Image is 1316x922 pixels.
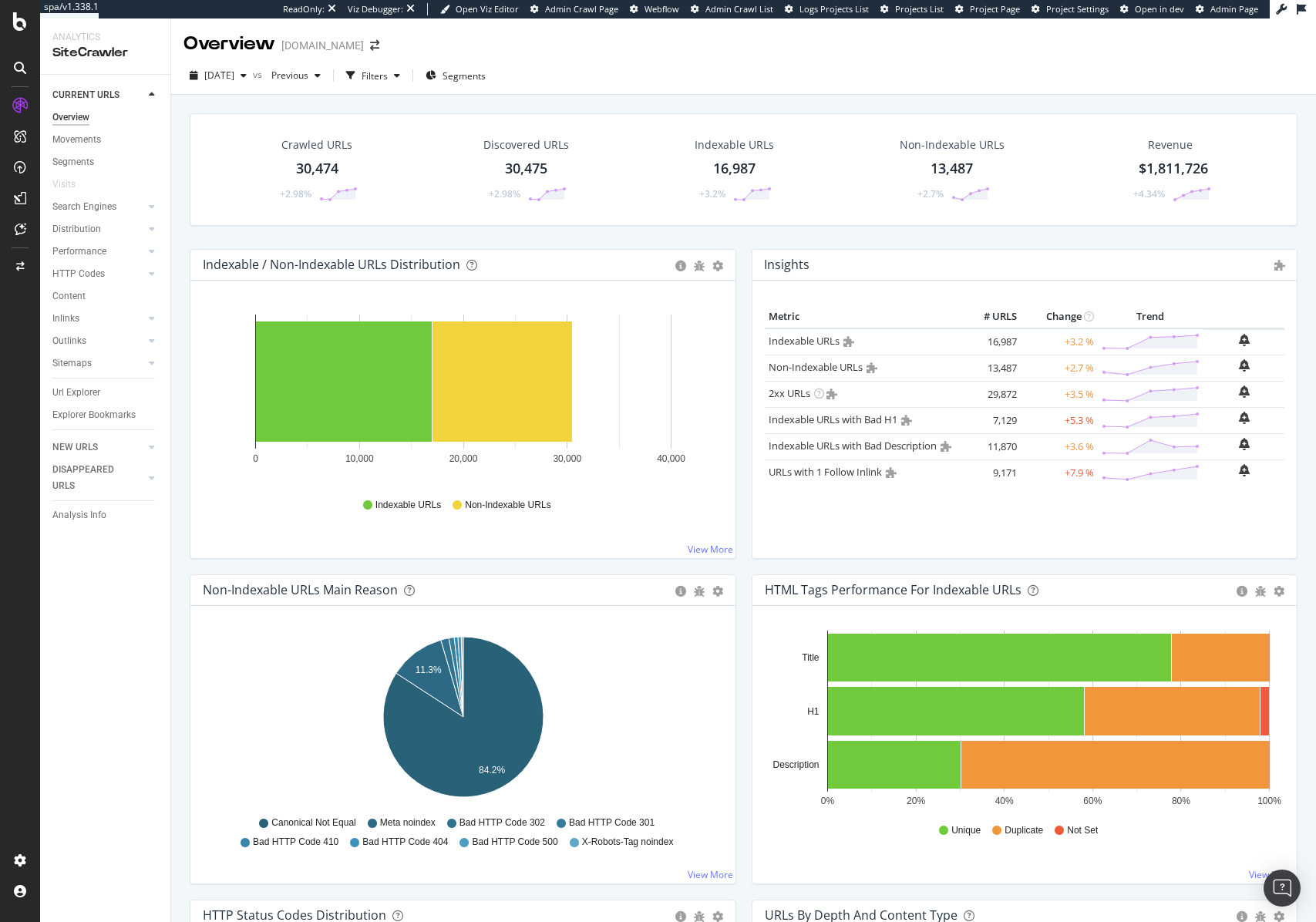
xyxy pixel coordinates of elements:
[569,816,655,829] span: Bad HTTP Code 301
[1239,334,1250,346] div: bell-plus
[52,87,119,103] div: CURRENT URLS
[52,385,160,401] a: Url Explorer
[52,462,144,494] a: DISAPPEARED URLS
[52,507,106,523] div: Analysis Info
[348,3,403,15] div: Viz Debugger:
[699,187,725,200] div: +3.2%
[769,386,810,400] a: 2xx URLs
[713,159,756,179] div: 16,987
[582,836,674,849] span: X-Robots-Tag noindex
[52,385,100,401] div: Url Explorer
[52,244,144,260] a: Performance
[802,652,820,663] text: Title
[472,836,557,849] span: Bad HTTP Code 500
[52,109,89,126] div: Overview
[1249,868,1294,881] a: View More
[1239,412,1250,424] div: bell-plus
[1067,824,1098,837] span: Not Set
[362,69,388,82] div: Filters
[1135,3,1184,15] span: Open in dev
[765,631,1285,809] div: A chart.
[907,796,925,806] text: 20%
[52,288,160,305] a: Content
[867,362,877,373] i: Admin
[1210,3,1258,15] span: Admin Page
[1257,796,1281,806] text: 100%
[1171,796,1190,806] text: 80%
[1239,464,1250,476] div: bell-plus
[843,336,854,347] i: Admin
[1255,911,1266,922] div: bug
[1021,459,1098,486] td: +7.9 %
[52,407,160,423] a: Explorer Bookmarks
[995,796,1013,806] text: 40%
[465,499,550,512] span: Non-Indexable URLs
[52,507,160,523] a: Analysis Info
[691,3,773,15] a: Admin Crawl List
[443,69,486,82] span: Segments
[769,465,882,479] a: URLs with 1 Follow Inlink
[694,261,705,271] div: bug
[1274,586,1284,597] div: gear
[52,154,94,170] div: Segments
[52,177,91,193] a: Visits
[52,333,144,349] a: Outlinks
[1239,385,1250,398] div: bell-plus
[52,288,86,305] div: Content
[1274,911,1284,922] div: gear
[489,187,520,200] div: +2.98%
[1021,433,1098,459] td: +3.6 %
[785,3,869,15] a: Logs Projects List
[52,199,116,215] div: Search Engines
[675,586,686,597] div: circle-info
[204,69,234,82] span: 2025 Oct. 5th
[296,159,338,179] div: 30,474
[440,3,519,15] a: Open Viz Editor
[459,816,545,829] span: Bad HTTP Code 302
[1005,824,1043,837] span: Duplicate
[553,453,581,464] text: 30,000
[362,836,448,849] span: Bad HTTP Code 404
[52,221,144,237] a: Distribution
[370,40,379,51] div: arrow-right-arrow-left
[375,499,441,512] span: Indexable URLs
[505,159,547,179] div: 30,475
[970,3,1020,15] span: Project Page
[959,459,1021,486] td: 9,171
[712,911,723,922] div: gear
[52,87,144,103] a: CURRENT URLS
[1098,305,1203,328] th: Trend
[695,137,774,153] div: Indexable URLs
[52,407,136,423] div: Explorer Bookmarks
[52,355,144,372] a: Sitemaps
[419,63,492,88] button: Segments
[1239,359,1250,372] div: bell-plus
[712,261,723,271] div: gear
[183,31,275,57] div: Overview
[281,137,352,153] div: Crawled URLs
[280,187,311,200] div: +2.98%
[769,439,937,453] a: Indexable URLs with Bad Description
[253,68,265,81] span: vs
[545,3,618,15] span: Admin Crawl Page
[630,3,679,15] a: Webflow
[1021,355,1098,381] td: +2.7 %
[959,407,1021,433] td: 7,129
[959,381,1021,407] td: 29,872
[52,333,86,349] div: Outlinks
[675,911,686,922] div: circle-info
[955,3,1020,15] a: Project Page
[183,63,253,88] button: [DATE]
[688,543,733,556] a: View More
[657,453,685,464] text: 40,000
[1133,187,1165,200] div: +4.34%
[52,44,158,62] div: SiteCrawler
[52,266,144,282] a: HTTP Codes
[456,3,519,15] span: Open Viz Editor
[1274,260,1285,271] i: Admin
[253,453,258,464] text: 0
[380,816,436,829] span: Meta noindex
[52,109,160,126] a: Overview
[483,137,569,153] div: Discovered URLs
[1237,911,1247,922] div: circle-info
